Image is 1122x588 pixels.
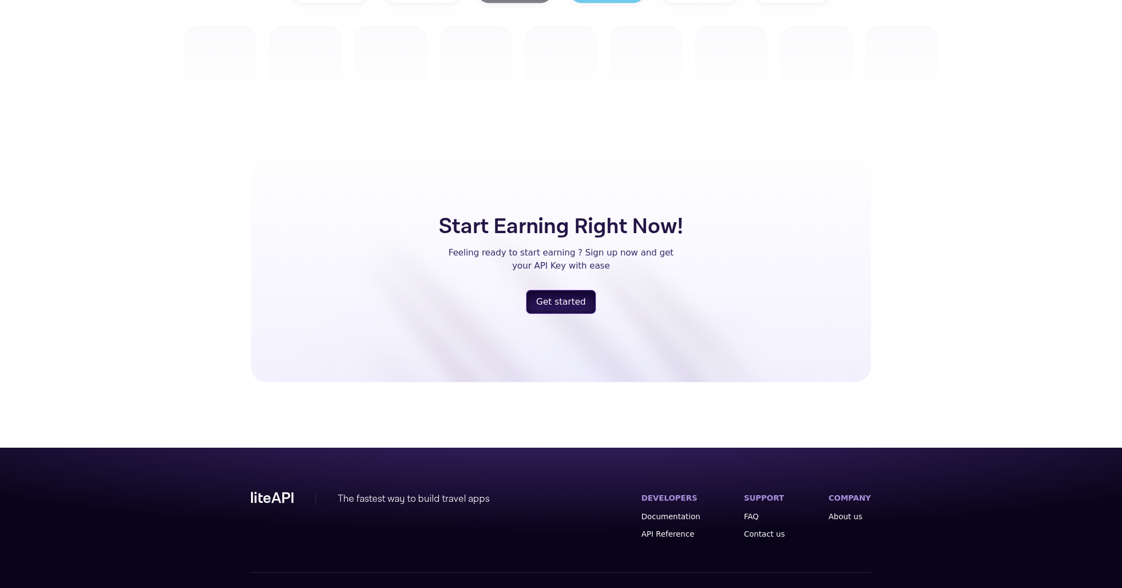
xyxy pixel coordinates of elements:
[641,511,700,522] a: Documentation
[744,528,785,539] a: Contact us
[526,290,596,314] button: Get started
[439,210,683,243] h5: Start Earning Right Now!
[744,494,784,502] label: SUPPORT
[641,494,697,502] label: DEVELOPERS
[338,491,490,507] div: The fastest way to build travel apps
[828,511,871,522] a: About us
[449,246,673,272] p: Feeling ready to start earning ? Sign up now and get your API Key with ease
[641,528,700,539] a: API Reference
[526,290,596,314] a: register
[828,494,871,502] label: COMPANY
[744,511,785,522] a: FAQ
